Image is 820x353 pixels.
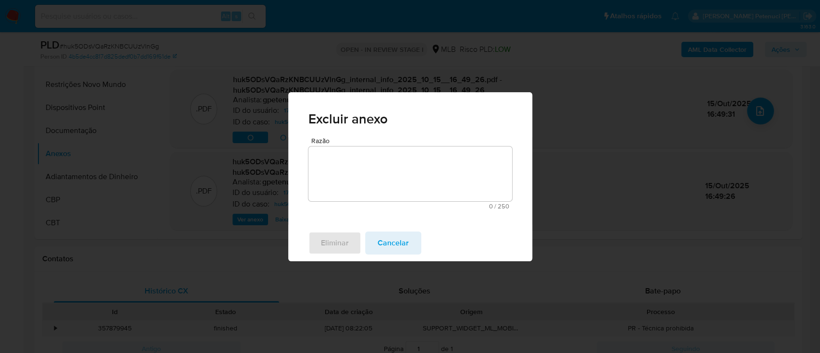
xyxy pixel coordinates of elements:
[308,146,512,201] textarea: Razão
[365,231,421,255] button: cancel.action
[311,137,515,145] span: Razão
[288,92,532,261] div: Excluir anexo
[308,112,512,126] span: Excluir anexo
[311,203,509,209] span: Máximo 250 caracteres
[378,232,409,254] span: Cancelar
